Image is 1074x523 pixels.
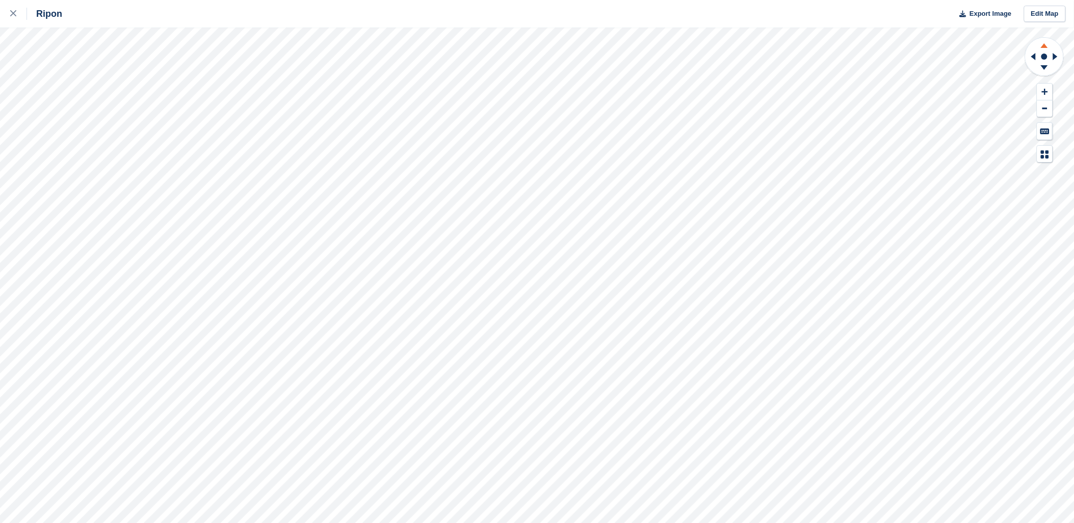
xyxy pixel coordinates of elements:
[1024,6,1066,22] a: Edit Map
[1037,100,1053,117] button: Zoom Out
[27,8,62,20] div: Ripon
[1037,146,1053,163] button: Map Legend
[1037,84,1053,100] button: Zoom In
[954,6,1012,22] button: Export Image
[970,9,1011,19] span: Export Image
[1037,123,1053,140] button: Keyboard Shortcuts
